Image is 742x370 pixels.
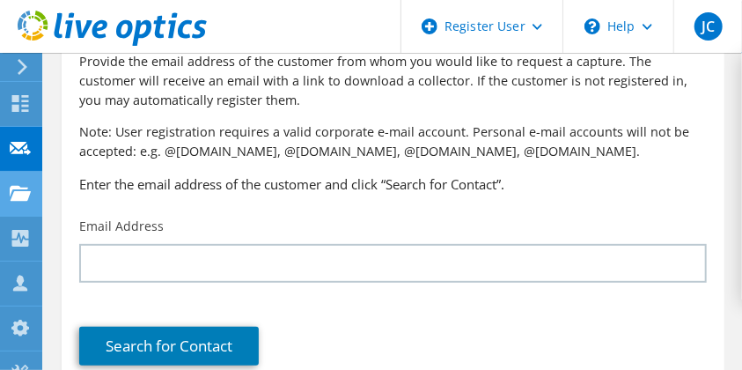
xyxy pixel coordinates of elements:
[79,174,707,194] h3: Enter the email address of the customer and click “Search for Contact”.
[79,218,164,235] label: Email Address
[79,122,707,161] p: Note: User registration requires a valid corporate e-mail account. Personal e-mail accounts will ...
[79,52,707,110] p: Provide the email address of the customer from whom you would like to request a capture. The cust...
[41,172,126,216] div: Projects
[584,18,600,34] svg: \n
[79,327,259,366] a: Search for Contact
[694,12,723,41] span: JC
